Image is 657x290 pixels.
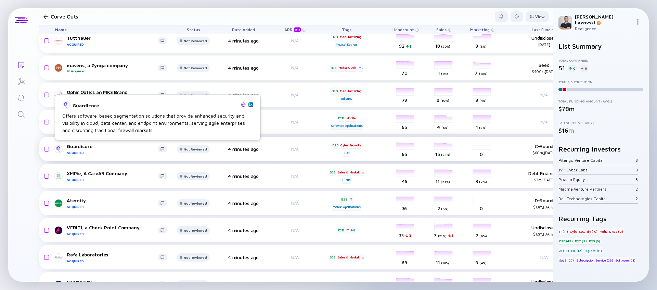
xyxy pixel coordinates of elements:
[575,26,632,31] div: Dealigence
[329,169,336,176] div: B2B
[340,95,353,102] div: Infrared
[339,33,362,40] div: Manufacturing
[340,142,362,148] div: Cyber Security
[615,257,636,264] div: Software (21)
[358,64,364,71] div: ML
[635,177,638,182] div: 3
[8,106,34,122] a: Search
[224,146,262,152] div: 4 minutes ago
[522,42,566,47] div: [DATE]
[522,197,566,209] div: D-Round
[249,103,253,106] img: Guardicore Linkedin Page
[558,121,643,125] div: Latest Round (Avg.)
[558,16,572,29] img: Adam Profile Picture
[522,119,566,124] div: N/A
[532,27,556,32] span: Last Funding
[584,247,603,254] div: BigData (11)
[337,114,345,121] div: B2B
[558,238,573,244] div: B2B (49)
[67,205,158,209] div: Acquired
[352,281,362,288] div: Cloud
[599,228,624,235] div: Media & Ads (9)
[522,143,566,155] div: C-Round
[576,257,614,264] div: Subscription Service (23)
[184,93,207,97] div: Not Reviewed
[558,196,635,201] div: Dell Technologies Capital
[51,13,78,20] h1: Curve Outs
[224,173,262,179] div: 4 minutes ago
[522,170,566,182] div: Debt Financing
[184,147,207,151] div: Not Reviewed
[184,201,207,205] div: Not Reviewed
[224,38,262,44] div: 4 minutes ago
[346,114,356,121] div: Mobile
[558,42,643,50] h2: List Summary
[340,196,348,203] div: B2B
[187,27,200,32] span: Status
[67,279,158,290] div: Continuity
[55,279,173,290] a: ContinuityAcquired
[558,247,570,254] div: AI (13)
[343,149,350,156] div: SDN
[569,228,598,235] div: Cyber Security (10)
[330,122,363,129] div: Software Applications
[224,281,262,287] div: 4 minutes ago
[568,65,577,72] div: 0
[338,64,357,71] div: Media & Ads
[67,225,158,236] div: VERITI, a Check Point Company
[273,173,317,179] div: N/A
[579,65,588,72] div: 0
[558,64,565,72] div: 51
[50,25,173,34] div: Name
[184,39,207,43] div: Not Reviewed
[67,150,158,155] div: Acquired
[55,225,173,236] a: VERITI, a Check Point CompanyAcquired
[67,232,158,236] div: Acquired
[436,27,447,32] span: Sales
[332,142,339,148] div: B2B
[273,282,317,287] div: N/A
[337,169,365,176] div: Sales & Marketing
[558,58,643,62] div: Total Companies
[522,205,566,209] div: $13m, [DATE]
[526,11,549,22] button: View
[635,196,638,201] div: 2
[349,196,353,203] div: IT
[273,65,317,70] div: N/A
[67,178,158,182] div: Acquired
[635,158,638,163] div: 3
[224,227,262,233] div: 4 minutes ago
[273,119,317,124] div: N/A
[67,42,158,46] div: Acquired
[224,65,262,71] div: 4 minutes ago
[73,102,238,108] div: Guardicore
[224,92,262,98] div: 4 minutes ago
[522,150,566,155] div: $60m, [DATE]
[184,66,207,70] div: Not Reviewed
[522,178,566,182] div: $2m, [DATE]
[337,227,345,234] div: B2B
[67,197,158,209] div: Aternity
[184,174,207,178] div: Not Reviewed
[574,238,588,244] div: B2C (9)
[558,186,635,192] div: Magma Venture Partners
[470,27,490,32] span: Marketing
[330,64,337,71] div: B2B
[335,41,358,48] div: Medical Devices
[558,177,635,182] div: Poalim Equity
[224,254,262,260] div: 4 minutes ago
[558,257,575,264] div: SaaS (27)
[558,167,635,172] div: JVP Cyber Labs
[588,238,601,244] div: B2G (8)
[67,62,158,73] div: mavens, a Zynga company
[522,255,566,260] div: N/A
[224,25,262,34] div: Date Added
[8,73,34,89] a: Investor Map
[522,225,566,236] div: Undisclosed
[184,228,207,232] div: Not Reviewed
[558,228,569,235] div: IT (11)
[273,146,317,152] div: N/A
[55,170,173,182] a: XMPie, A CareAR CompanyAcquired
[67,170,158,182] div: XMPie, A CareAR Company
